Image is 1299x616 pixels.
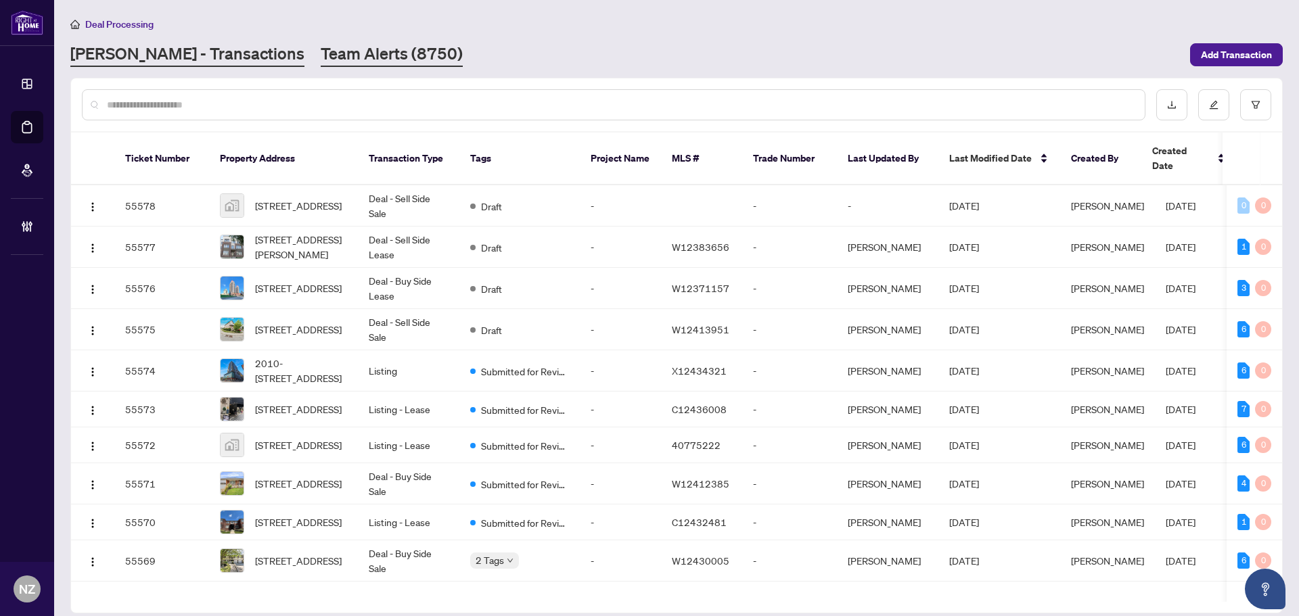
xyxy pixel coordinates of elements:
button: Logo [82,195,104,216]
span: [STREET_ADDRESS] [255,437,342,452]
td: Deal - Buy Side Sale [358,540,459,582]
span: Add Transaction [1201,44,1272,66]
span: [DATE] [1166,199,1195,212]
img: thumbnail-img [221,359,244,382]
div: 1 [1237,239,1250,255]
img: thumbnail-img [221,194,244,217]
img: thumbnail-img [221,235,244,258]
span: [DATE] [1166,241,1195,253]
th: Project Name [580,133,661,185]
img: thumbnail-img [221,511,244,534]
td: 55578 [114,185,209,227]
th: Last Modified Date [938,133,1060,185]
td: 55570 [114,504,209,540]
div: 6 [1237,362,1250,379]
button: Logo [82,360,104,381]
td: [PERSON_NAME] [837,350,938,392]
td: 55571 [114,463,209,504]
span: [DATE] [1166,477,1195,490]
td: - [580,392,661,427]
span: W12383656 [672,241,729,253]
td: - [580,309,661,350]
td: - [580,463,661,504]
td: - [742,504,837,540]
span: [STREET_ADDRESS] [255,476,342,491]
td: - [742,392,837,427]
span: [PERSON_NAME] [1071,477,1144,490]
div: 6 [1237,437,1250,453]
th: Transaction Type [358,133,459,185]
span: filter [1251,100,1260,110]
span: [DATE] [1166,282,1195,294]
img: thumbnail-img [221,398,244,421]
div: 0 [1255,401,1271,417]
span: X12434321 [672,364,727,377]
th: Trade Number [742,133,837,185]
span: [DATE] [1166,403,1195,415]
span: Submitted for Review [481,438,569,453]
button: Logo [82,398,104,420]
div: 6 [1237,321,1250,337]
span: Draft [481,323,502,337]
td: 55574 [114,350,209,392]
div: 0 [1255,552,1271,569]
span: 40775222 [672,439,721,451]
img: Logo [87,405,98,416]
img: Logo [87,366,98,377]
td: Deal - Buy Side Lease [358,268,459,309]
img: Logo [87,202,98,212]
span: [STREET_ADDRESS] [255,281,342,295]
button: Logo [82,318,104,340]
button: Logo [82,511,104,533]
td: - [580,504,661,540]
span: C12436008 [672,403,727,415]
div: 3 [1237,280,1250,296]
span: [DATE] [949,477,979,490]
th: Tags [459,133,580,185]
span: download [1167,100,1177,110]
span: [DATE] [1166,323,1195,335]
img: thumbnail-img [221,549,244,572]
span: W12413951 [672,323,729,335]
th: Ticket Number [114,133,209,185]
span: [STREET_ADDRESS] [255,515,342,529]
span: [DATE] [1166,516,1195,528]
span: [DATE] [949,439,979,451]
img: Logo [87,479,98,490]
div: 0 [1255,514,1271,530]
div: 0 [1255,280,1271,296]
div: 0 [1237,197,1250,214]
div: 1 [1237,514,1250,530]
span: [PERSON_NAME] [1071,516,1144,528]
span: home [70,20,80,29]
span: [DATE] [949,241,979,253]
td: - [580,268,661,309]
img: thumbnail-img [221,433,244,456]
td: - [742,268,837,309]
img: thumbnail-img [221,277,244,300]
span: Created Date [1152,143,1209,173]
td: 55576 [114,268,209,309]
span: Last Modified Date [949,151,1032,166]
span: [DATE] [949,516,979,528]
span: [DATE] [1166,554,1195,567]
td: [PERSON_NAME] [837,227,938,268]
button: filter [1240,89,1271,120]
span: [DATE] [949,403,979,415]
a: Team Alerts (8750) [321,43,463,67]
img: Logo [87,556,98,567]
span: Draft [481,240,502,255]
span: C12432481 [672,516,727,528]
div: 0 [1255,362,1271,379]
span: [DATE] [949,554,979,567]
td: Deal - Buy Side Sale [358,463,459,504]
td: [PERSON_NAME] [837,427,938,463]
span: [PERSON_NAME] [1071,199,1144,212]
span: [DATE] [1166,364,1195,377]
td: - [742,540,837,582]
td: 55577 [114,227,209,268]
span: [DATE] [949,199,979,212]
img: thumbnail-img [221,318,244,341]
td: [PERSON_NAME] [837,463,938,504]
span: 2 Tags [476,552,504,568]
